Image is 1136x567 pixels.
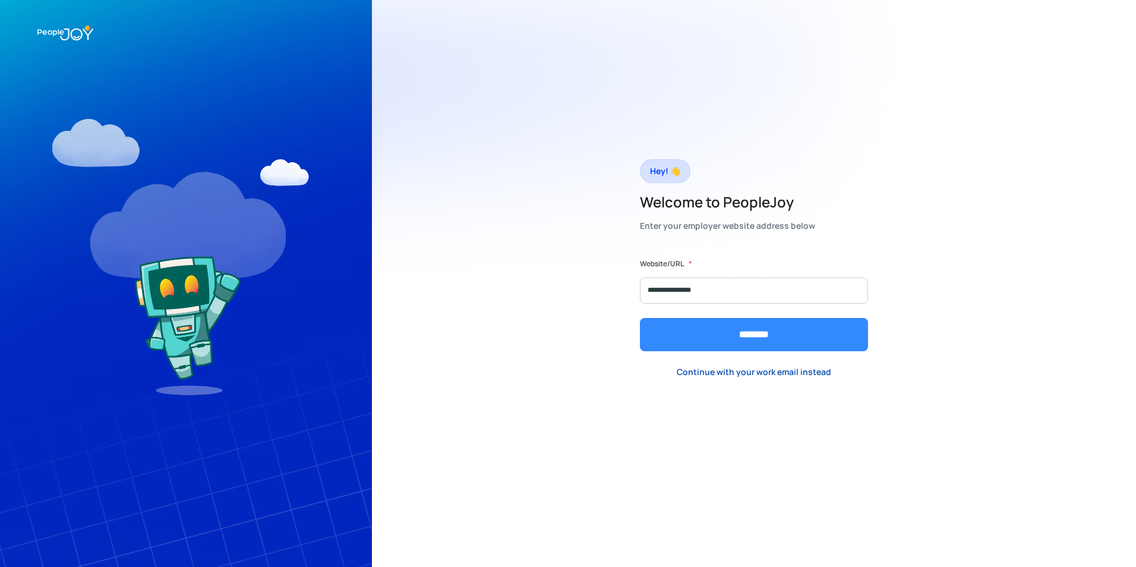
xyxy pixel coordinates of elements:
[640,193,815,212] h2: Welcome to PeopleJoy
[640,258,868,351] form: Form
[640,258,684,270] label: Website/URL
[640,218,815,234] div: Enter your employer website address below
[650,163,680,179] div: Hey! 👋
[677,366,831,378] div: Continue with your work email instead
[667,360,841,385] a: Continue with your work email instead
